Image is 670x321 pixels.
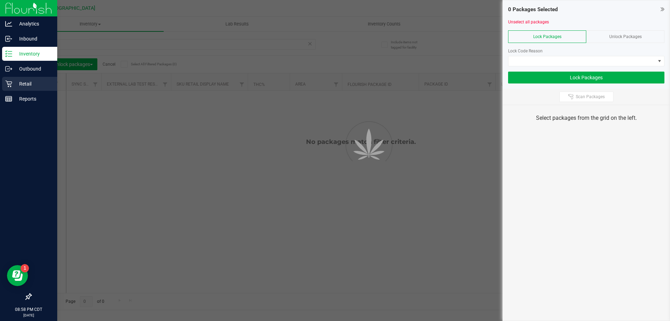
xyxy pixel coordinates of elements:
inline-svg: Retail [5,80,12,87]
inline-svg: Inventory [5,50,12,57]
p: [DATE] [3,313,54,318]
span: Lock Packages [533,34,561,39]
inline-svg: Inbound [5,35,12,42]
span: Unlock Packages [609,34,642,39]
button: Lock Packages [508,72,664,83]
iframe: Resource center [7,265,28,286]
p: Retail [12,80,54,88]
span: Scan Packages [576,94,605,100]
p: Inbound [12,35,54,43]
p: Inventory [12,50,54,58]
p: 08:58 PM CDT [3,306,54,313]
a: Unselect all packages [508,20,549,24]
button: Scan Packages [559,92,613,102]
p: Outbound [12,65,54,73]
inline-svg: Reports [5,95,12,102]
inline-svg: Outbound [5,65,12,72]
inline-svg: Analytics [5,20,12,27]
p: Analytics [12,20,54,28]
div: Select packages from the grid on the left. [512,114,661,122]
iframe: Resource center unread badge [21,264,29,272]
p: Reports [12,95,54,103]
span: Lock Code Reason [508,49,543,53]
